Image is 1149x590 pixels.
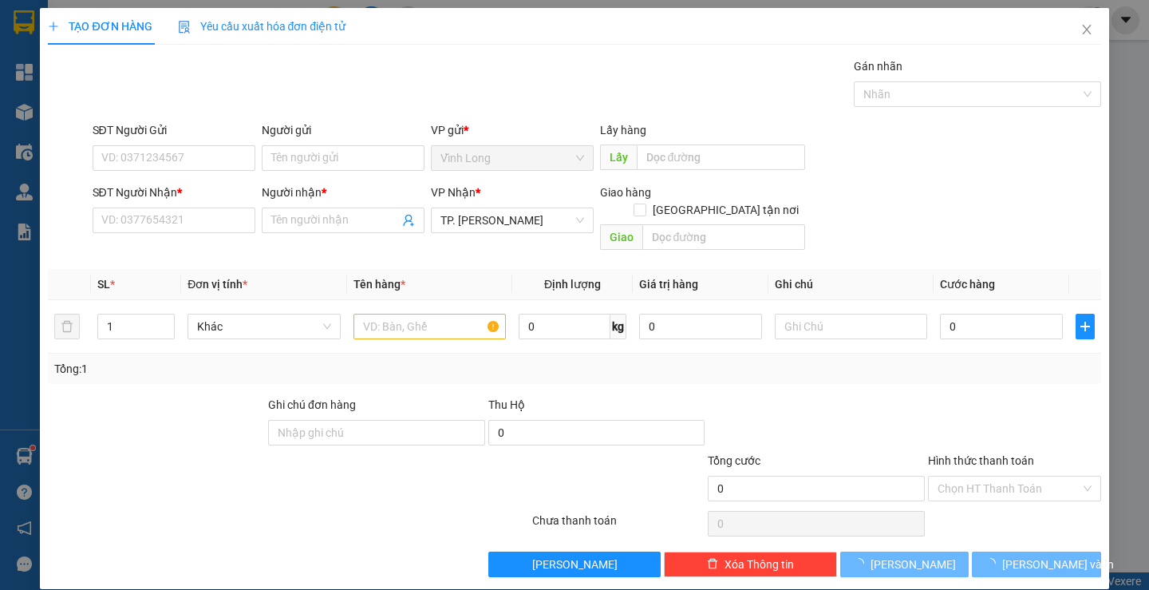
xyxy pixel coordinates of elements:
[431,186,476,199] span: VP Nhận
[1002,556,1114,573] span: [PERSON_NAME] và In
[928,454,1034,467] label: Hình thức thanh toán
[1080,23,1093,36] span: close
[268,420,485,445] input: Ghi chú đơn hàng
[642,224,805,250] input: Dọc đường
[768,269,934,300] th: Ghi chú
[600,145,637,170] span: Lấy
[1076,320,1094,333] span: plus
[431,121,594,139] div: VP gửi
[93,184,255,201] div: SĐT Người Nhận
[639,278,698,291] span: Giá trị hàng
[531,512,707,540] div: Chưa thanh toán
[972,552,1100,577] button: [PERSON_NAME] và In
[488,552,661,577] button: [PERSON_NAME]
[262,121,424,139] div: Người gửi
[853,558,871,569] span: loading
[1076,314,1095,339] button: plus
[532,556,618,573] span: [PERSON_NAME]
[440,146,584,170] span: Vĩnh Long
[402,214,415,227] span: user-add
[488,398,525,411] span: Thu Hộ
[353,278,405,291] span: Tên hàng
[600,124,646,137] span: Lấy hàng
[188,278,247,291] span: Đơn vị tính
[93,121,255,139] div: SĐT Người Gửi
[178,20,346,33] span: Yêu cầu xuất hóa đơn điện tử
[262,184,424,201] div: Người nhận
[725,556,794,573] span: Xóa Thông tin
[707,558,718,571] span: delete
[440,208,584,232] span: TP. Hồ Chí Minh
[600,186,651,199] span: Giao hàng
[48,20,152,33] span: TẠO ĐƠN HÀNG
[708,454,760,467] span: Tổng cước
[646,201,805,219] span: [GEOGRAPHIC_DATA] tận nơi
[639,314,762,339] input: 0
[54,360,444,378] div: Tổng: 1
[775,314,927,339] input: Ghi Chú
[1064,8,1109,53] button: Close
[600,224,642,250] span: Giao
[985,558,1002,569] span: loading
[664,552,837,577] button: deleteXóa Thông tin
[353,314,506,339] input: VD: Bàn, Ghế
[54,314,80,339] button: delete
[610,314,626,339] span: kg
[268,398,356,411] label: Ghi chú đơn hàng
[178,21,191,34] img: icon
[854,60,902,73] label: Gán nhãn
[48,21,59,32] span: plus
[840,552,969,577] button: [PERSON_NAME]
[637,145,805,170] input: Dọc đường
[871,556,956,573] span: [PERSON_NAME]
[940,278,995,291] span: Cước hàng
[544,278,601,291] span: Định lượng
[97,278,110,291] span: SL
[197,315,330,339] span: Khác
